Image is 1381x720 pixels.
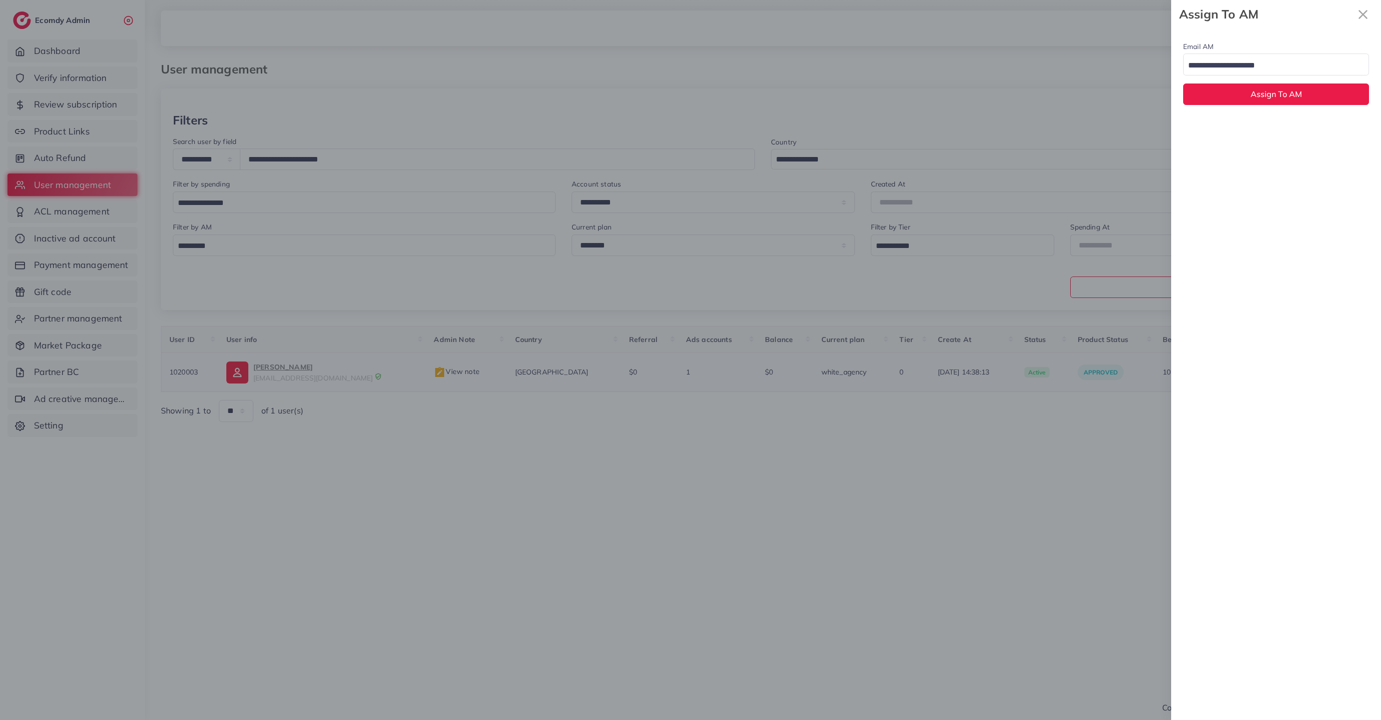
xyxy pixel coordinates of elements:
[1251,89,1302,99] span: Assign To AM
[1183,53,1369,75] div: Search for option
[1183,41,1214,51] label: Email AM
[1353,4,1373,24] svg: x
[1353,4,1373,24] button: Close
[1183,83,1369,105] button: Assign To AM
[1179,5,1353,23] strong: Assign To AM
[1185,58,1356,73] input: Search for option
